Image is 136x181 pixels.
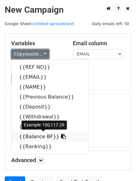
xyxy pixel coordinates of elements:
a: {{Withdrawal}} [12,112,88,122]
a: {{REF NO}} [12,62,88,72]
a: Untitled spreadsheet [33,21,74,26]
a: {{EMAIL}} [12,72,88,82]
span: Daily emails left: 50 [90,20,131,27]
a: {{Deposit}} [12,102,88,112]
a: {{Balance}} [12,122,88,132]
a: {{NAME}} [12,82,88,92]
a: {{Previous Balance}} [12,92,88,102]
a: {{Balance BF}} [12,132,88,142]
iframe: Chat Widget [105,151,136,181]
h5: Advanced [11,157,125,164]
small: Google Sheet: [5,21,74,26]
a: Daily emails left: 50 [90,21,131,26]
a: Copy/paste... [11,49,49,59]
div: Example: 100,117.29 [21,121,67,130]
h5: Email column [73,40,125,47]
h5: Variables [11,40,63,47]
a: {{Ranking}} [12,142,88,152]
h2: New Campaign [5,5,131,15]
